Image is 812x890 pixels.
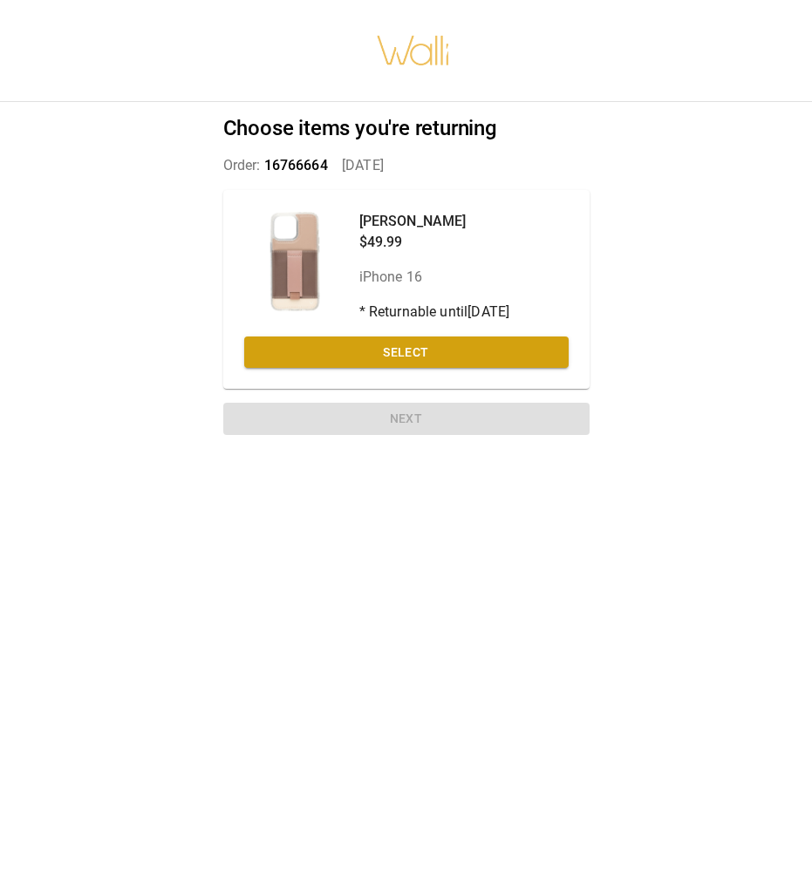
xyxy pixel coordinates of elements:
p: [PERSON_NAME] [359,211,510,232]
img: walli-inc.myshopify.com [376,13,451,88]
h2: Choose items you're returning [223,116,590,141]
button: Select [244,336,569,369]
p: $49.99 [359,232,510,253]
p: Order: [DATE] [223,155,590,176]
span: 16766664 [264,157,328,173]
p: iPhone 16 [359,267,510,288]
p: * Returnable until [DATE] [359,302,510,323]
